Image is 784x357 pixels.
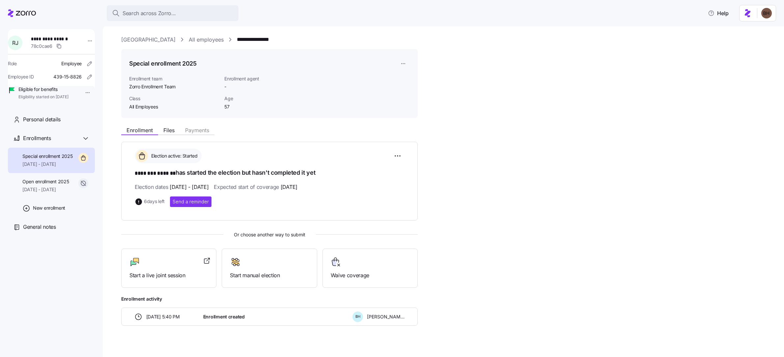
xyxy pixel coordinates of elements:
span: Election active: Started [149,153,197,159]
span: [DATE] - [DATE] [170,183,209,191]
span: Class [129,95,219,102]
span: All Employees [129,104,219,110]
span: Help [708,9,729,17]
span: Enrollments [23,134,51,142]
span: Start manual election [230,271,309,280]
h1: has started the election but hasn't completed it yet [135,168,404,178]
span: Enrollment created [203,313,245,320]
span: 57 [224,104,291,110]
span: R J [12,40,18,45]
span: Enrollment agent [224,75,291,82]
span: Enrollment team [129,75,219,82]
span: Send a reminder [173,198,209,205]
span: Personal details [23,115,61,124]
span: - [224,83,226,90]
button: Help [703,7,734,20]
span: Employee ID [8,74,34,80]
span: Zorro Enrollment Team [129,83,219,90]
button: Send a reminder [170,196,211,207]
span: General notes [23,223,56,231]
span: [DATE] - [DATE] [22,186,69,193]
span: Open enrollment 2025 [22,178,69,185]
h1: Special enrollment 2025 [129,59,197,68]
span: Election dates [135,183,209,191]
span: Or choose another way to submit [121,231,418,238]
span: Search across Zorro... [123,9,176,17]
span: Files [163,128,175,133]
span: Payments [185,128,209,133]
span: Enrollment activity [121,296,418,302]
span: [PERSON_NAME] [367,313,405,320]
a: All employees [189,36,224,44]
span: Role [8,60,17,67]
span: [DATE] 5:40 PM [146,313,180,320]
span: 439-15-8826 [53,74,82,80]
span: Enrollment [126,128,153,133]
span: 78c0cae6 [31,43,52,49]
span: Waive coverage [331,271,409,280]
span: Eligible for benefits [18,86,69,93]
span: [DATE] - [DATE] [22,161,73,167]
span: Start a live joint session [129,271,208,280]
span: Eligibility started on [DATE] [18,94,69,100]
button: Search across Zorro... [107,5,238,21]
span: Special enrollment 2025 [22,153,73,160]
span: Age [224,95,291,102]
span: New enrollment [33,205,65,211]
span: 6 days left [144,198,165,205]
span: [DATE] [281,183,297,191]
span: Expected start of coverage [214,183,297,191]
span: B H [355,315,360,318]
img: c3c218ad70e66eeb89914ccc98a2927c [761,8,772,18]
a: [GEOGRAPHIC_DATA] [121,36,176,44]
span: Employee [61,60,82,67]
